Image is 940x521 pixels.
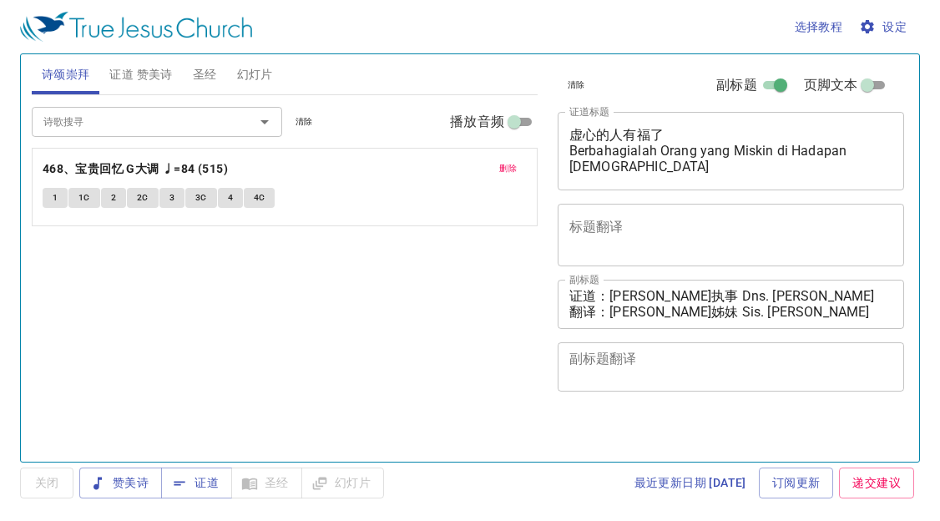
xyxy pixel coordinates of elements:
[20,12,252,42] img: True Jesus Church
[78,190,90,205] span: 1C
[569,288,893,320] textarea: 证道：[PERSON_NAME]执事 Dns. [PERSON_NAME] 翻译：[PERSON_NAME]姊妹 Sis. [PERSON_NAME]
[568,78,585,93] span: 清除
[716,75,756,95] span: 副标题
[185,188,217,208] button: 3C
[43,159,228,180] b: 468、宝贵回忆 G大调 ♩=84 (515)
[159,188,184,208] button: 3
[862,17,907,38] span: 设定
[53,190,58,205] span: 1
[569,127,893,175] textarea: 虚心的人有福了 Berbahagialah Orang yang Miskin di Hadapan [DEMOGRAPHIC_DATA]
[169,190,174,205] span: 3
[43,159,231,180] button: 468、宝贵回忆 G大调 ♩=84 (515)
[254,190,265,205] span: 4C
[193,64,217,85] span: 圣经
[286,112,323,132] button: 清除
[628,468,753,498] a: 最近更新日期 [DATE]
[839,468,914,498] a: 递交建议
[101,188,126,208] button: 2
[127,188,159,208] button: 2C
[68,188,100,208] button: 1C
[161,468,232,498] button: 证道
[109,64,172,85] span: 证道 赞美诗
[93,473,149,493] span: 赞美诗
[42,64,90,85] span: 诗颂崇拜
[772,473,821,493] span: 订阅更新
[195,190,207,205] span: 3C
[450,112,504,132] span: 播放音频
[759,468,834,498] a: 订阅更新
[788,12,850,43] button: 选择教程
[174,473,219,493] span: 证道
[795,17,843,38] span: 选择教程
[253,110,276,134] button: Open
[137,190,149,205] span: 2C
[489,159,527,179] button: 删除
[499,161,517,176] span: 删除
[111,190,116,205] span: 2
[218,188,243,208] button: 4
[634,473,746,493] span: 最近更新日期 [DATE]
[852,473,901,493] span: 递交建议
[296,114,313,129] span: 清除
[244,188,275,208] button: 4C
[856,12,913,43] button: 设定
[79,468,162,498] button: 赞美诗
[43,188,68,208] button: 1
[804,75,858,95] span: 页脚文本
[237,64,273,85] span: 幻灯片
[558,75,595,95] button: 清除
[228,190,233,205] span: 4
